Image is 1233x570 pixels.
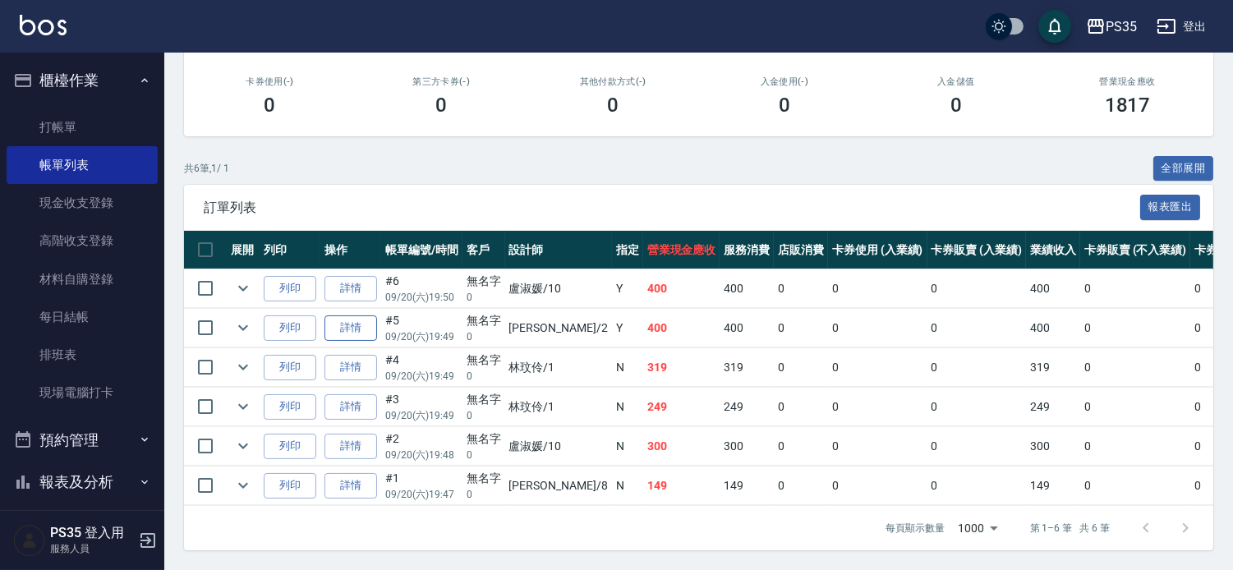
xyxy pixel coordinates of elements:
[381,348,462,387] td: #4
[1026,269,1080,308] td: 400
[1080,388,1190,426] td: 0
[467,312,501,329] div: 無名字
[1030,521,1110,536] p: 第 1–6 筆 共 6 筆
[231,394,255,419] button: expand row
[1026,467,1080,505] td: 149
[720,231,774,269] th: 服務消費
[1038,10,1071,43] button: save
[467,470,501,487] div: 無名字
[927,388,1027,426] td: 0
[375,76,508,87] h2: 第三方卡券(-)
[612,269,643,308] td: Y
[324,276,377,301] a: 詳情
[1061,76,1194,87] h2: 營業現金應收
[7,59,158,102] button: 櫃檯作業
[643,309,720,347] td: 400
[204,76,336,87] h2: 卡券使用(-)
[774,269,828,308] td: 0
[828,467,927,505] td: 0
[890,76,1022,87] h2: 入金儲值
[264,94,275,117] h3: 0
[467,290,501,305] p: 0
[720,467,774,505] td: 149
[828,427,927,466] td: 0
[264,434,316,459] button: 列印
[1026,309,1080,347] td: 400
[381,269,462,308] td: #6
[385,329,458,344] p: 09/20 (六) 19:49
[1140,199,1201,214] a: 報表匯出
[1080,467,1190,505] td: 0
[50,541,134,556] p: 服務人員
[1106,16,1137,37] div: PS35
[324,315,377,341] a: 詳情
[927,269,1027,308] td: 0
[612,231,643,269] th: 指定
[467,369,501,384] p: 0
[774,427,828,466] td: 0
[643,427,720,466] td: 300
[1026,348,1080,387] td: 319
[774,309,828,347] td: 0
[720,348,774,387] td: 319
[1080,231,1190,269] th: 卡券販賣 (不入業績)
[385,290,458,305] p: 09/20 (六) 19:50
[381,388,462,426] td: #3
[324,355,377,380] a: 詳情
[435,94,447,117] h3: 0
[7,260,158,298] a: 材料自購登錄
[1026,231,1080,269] th: 業績收入
[643,231,720,269] th: 營業現金應收
[1080,427,1190,466] td: 0
[7,222,158,260] a: 高階收支登錄
[467,391,501,408] div: 無名字
[1140,195,1201,220] button: 報表匯出
[927,467,1027,505] td: 0
[505,427,612,466] td: 盧淑媛 /10
[264,355,316,380] button: 列印
[204,200,1140,216] span: 訂單列表
[231,473,255,498] button: expand row
[7,146,158,184] a: 帳單列表
[612,388,643,426] td: N
[1080,269,1190,308] td: 0
[264,473,316,499] button: 列印
[260,231,320,269] th: 列印
[720,388,774,426] td: 249
[20,15,67,35] img: Logo
[231,434,255,458] button: expand row
[612,309,643,347] td: Y
[927,231,1027,269] th: 卡券販賣 (入業績)
[774,388,828,426] td: 0
[381,427,462,466] td: #2
[1153,156,1214,182] button: 全部展開
[927,348,1027,387] td: 0
[324,434,377,459] a: 詳情
[1080,309,1190,347] td: 0
[718,76,850,87] h2: 入金使用(-)
[927,427,1027,466] td: 0
[324,473,377,499] a: 詳情
[184,161,229,176] p: 共 6 筆, 1 / 1
[462,231,505,269] th: 客戶
[720,427,774,466] td: 300
[467,352,501,369] div: 無名字
[505,467,612,505] td: [PERSON_NAME] /8
[467,273,501,290] div: 無名字
[381,467,462,505] td: #1
[231,315,255,340] button: expand row
[1026,427,1080,466] td: 300
[227,231,260,269] th: 展開
[950,94,962,117] h3: 0
[50,525,134,541] h5: PS35 登入用
[385,448,458,462] p: 09/20 (六) 19:48
[385,369,458,384] p: 09/20 (六) 19:49
[13,524,46,557] img: Person
[612,467,643,505] td: N
[643,467,720,505] td: 149
[547,76,679,87] h2: 其他付款方式(-)
[7,184,158,222] a: 現金收支登錄
[231,276,255,301] button: expand row
[7,374,158,411] a: 現場電腦打卡
[828,231,927,269] th: 卡券使用 (入業績)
